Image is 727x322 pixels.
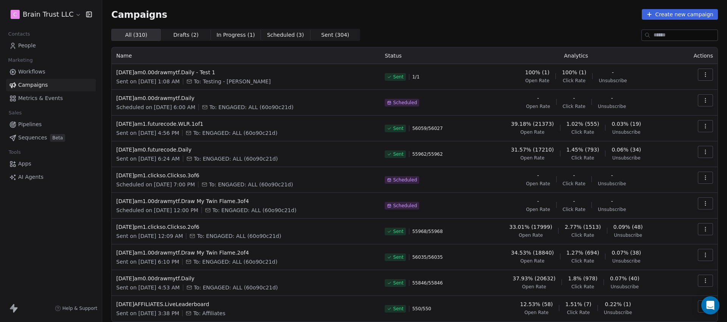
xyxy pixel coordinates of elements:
[598,103,626,109] span: Unsubscribe
[604,309,632,316] span: Unsubscribe
[393,280,403,286] span: Sent
[612,69,614,76] span: -
[6,131,96,144] a: SequencesBeta
[5,55,36,66] span: Marketing
[525,78,549,84] span: Open Rate
[116,78,180,85] span: Sent on [DATE] 1:08 AM
[194,284,278,291] span: To: ENGAGED: ALL (60o90c21d)
[520,258,544,264] span: Open Rate
[566,249,599,256] span: 1.27% (694)
[513,275,555,282] span: 37.93% (20632)
[526,206,550,213] span: Open Rate
[9,8,81,21] button: CBrain Trust LLC
[412,151,443,157] span: 55962 / 55962
[55,305,97,311] a: Help & Support
[6,118,96,131] a: Pipelines
[393,125,403,131] span: Sent
[566,120,599,128] span: 1.02% (555)
[5,107,25,119] span: Sales
[116,146,376,153] span: [DATE]am0.futurecode.Daily
[612,258,640,264] span: Unsubscribe
[519,232,543,238] span: Open Rate
[18,81,48,89] span: Campaigns
[194,78,271,85] span: To: Testing - Angie
[537,94,539,102] span: -
[18,94,63,102] span: Metrics & Events
[23,9,73,19] span: Brain Trust LLC
[611,197,613,205] span: -
[116,129,179,137] span: Sent on [DATE] 4:56 PM
[18,160,31,168] span: Apps
[116,206,198,214] span: Scheduled on [DATE] 12:00 PM
[612,155,640,161] span: Unsubscribe
[193,129,277,137] span: To: ENGAGED: ALL (60o90c21d)
[116,197,376,205] span: [DATE]am1.00drawmytf.Draw My Twin Flame.3of4
[209,103,293,111] span: To: ENGAGED: ALL (60o90c21d)
[112,47,380,64] th: Name
[6,171,96,183] a: AI Agents
[571,232,594,238] span: Click Rate
[193,309,225,317] span: To: Affiliates
[524,309,549,316] span: Open Rate
[6,158,96,170] a: Apps
[565,223,601,231] span: 2.77% (1513)
[599,78,627,84] span: Unsubscribe
[116,309,179,317] span: Sent on [DATE] 3:38 PM
[573,172,575,179] span: -
[6,66,96,78] a: Workflows
[116,249,376,256] span: [DATE]am1.00drawmytf.Draw My Twin Flame.2of4
[563,78,585,84] span: Click Rate
[393,100,417,106] span: Scheduled
[5,28,33,40] span: Contacts
[511,146,554,153] span: 31.57% (17210)
[567,309,590,316] span: Click Rate
[520,129,544,135] span: Open Rate
[605,300,631,308] span: 0.22% (1)
[116,300,376,308] span: [DATE]AFFILIATES.LiveLeaderboard
[511,249,554,256] span: 34.53% (18840)
[571,155,594,161] span: Click Rate
[13,11,17,18] span: C
[571,129,594,135] span: Click Rate
[611,284,639,290] span: Unsubscribe
[520,155,544,161] span: Open Rate
[412,254,443,260] span: 56035 / 56035
[393,177,417,183] span: Scheduled
[573,197,575,205] span: -
[18,68,45,76] span: Workflows
[116,181,195,188] span: Scheduled on [DATE] 7:00 PM
[612,120,641,128] span: 0.03% (19)
[412,280,443,286] span: 55846 / 55846
[18,173,44,181] span: AI Agents
[321,31,349,39] span: Sent ( 304 )
[526,181,550,187] span: Open Rate
[194,155,278,163] span: To: ENGAGED: ALL (60o90c21d)
[393,228,403,234] span: Sent
[475,47,677,64] th: Analytics
[642,9,718,20] button: Create new campaign
[116,120,376,128] span: [DATE]am1.futurecode.WLR.1of1
[116,172,376,179] span: [DATE]pm1.clickso.Clickso.3of6
[209,181,293,188] span: To: ENGAGED: ALL (60o90c21d)
[562,69,586,76] span: 100% (1)
[520,300,553,308] span: 12.53% (58)
[6,39,96,52] a: People
[116,69,376,76] span: [DATE]am0.00drawmytf.Daily - Test 1
[412,125,443,131] span: 56059 / 56027
[613,223,643,231] span: 0.09% (48)
[563,181,585,187] span: Click Rate
[217,31,255,39] span: In Progress ( 1 )
[116,103,195,111] span: Scheduled on [DATE] 6:00 AM
[568,275,598,282] span: 1.8% (978)
[412,306,431,312] span: 550 / 550
[598,206,626,213] span: Unsubscribe
[537,197,539,205] span: -
[50,134,65,142] span: Beta
[610,275,640,282] span: 0.07% (40)
[393,306,403,312] span: Sent
[677,47,718,64] th: Actions
[612,249,641,256] span: 0.07% (38)
[573,94,575,102] span: -
[701,296,719,314] div: Open Intercom Messenger
[511,120,554,128] span: 39.18% (21373)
